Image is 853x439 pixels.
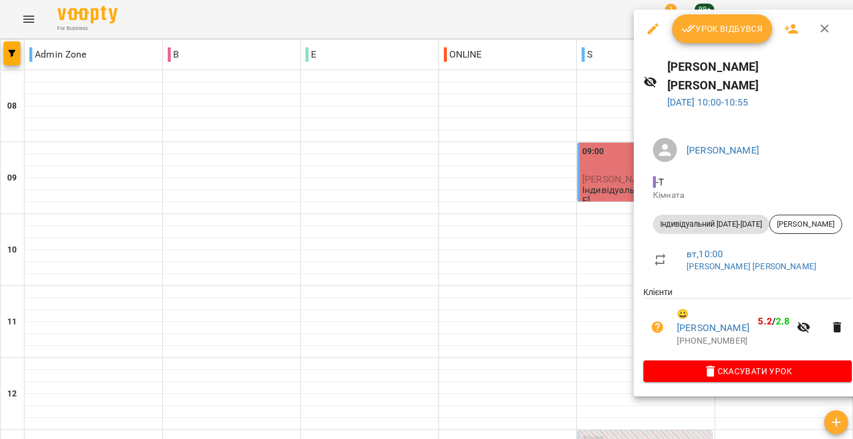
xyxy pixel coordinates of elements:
button: Візит ще не сплачено. Додати оплату? [643,313,672,342]
a: [PERSON_NAME] [686,145,759,156]
span: Урок відбувся [682,22,763,36]
a: [PERSON_NAME] [PERSON_NAME] [686,261,816,271]
button: Урок відбувся [672,14,773,43]
span: [PERSON_NAME] [770,219,842,230]
div: [PERSON_NAME] [769,215,842,234]
a: 😀 [PERSON_NAME] [677,307,753,335]
a: вт , 10:00 [686,248,723,260]
span: 5.2 [758,315,772,327]
ul: Клієнти [643,286,852,360]
span: Скасувати Урок [653,364,842,378]
span: Індивідуальний [DATE]-[DATE] [653,219,769,230]
button: Скасувати Урок [643,360,852,382]
span: 2.8 [776,315,790,327]
a: [DATE] 10:00-10:55 [667,97,749,108]
p: Кімната [653,190,842,202]
span: - T [653,176,666,188]
b: / [758,315,790,327]
h6: [PERSON_NAME] [PERSON_NAME] [667,58,852,95]
p: [PHONE_NUMBER] [677,335,790,347]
